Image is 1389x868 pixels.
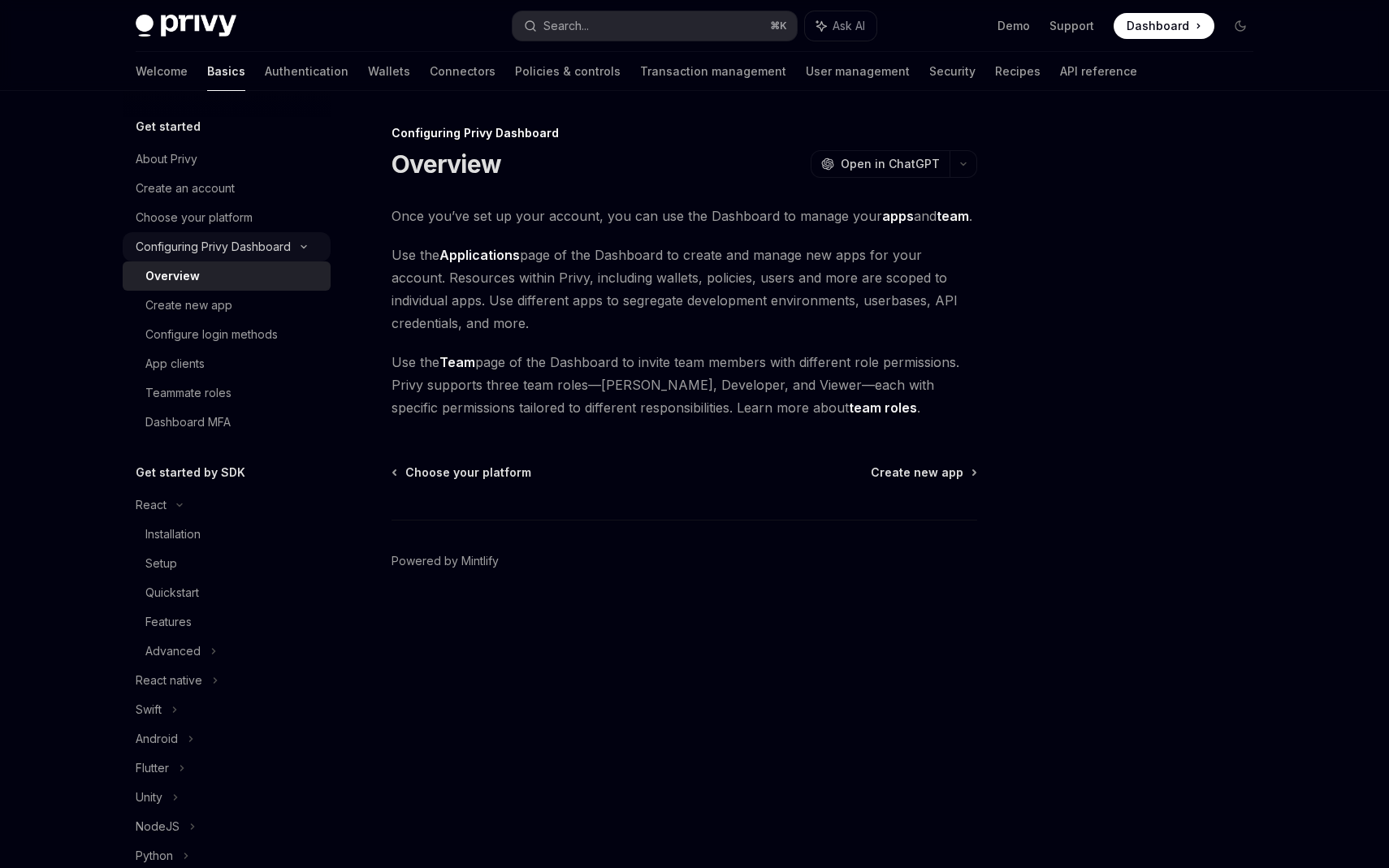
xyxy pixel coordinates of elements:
span: Create new app [871,464,963,481]
div: Create an account [136,179,235,198]
a: Features [123,607,331,637]
a: Policies & controls [515,52,621,91]
a: team roles [849,399,917,417]
div: Configuring Privy Dashboard [136,237,291,257]
strong: team [937,208,969,224]
a: Support [1049,18,1094,34]
div: Dashboard MFA [145,412,231,432]
a: Welcome [136,52,188,91]
span: Use the page of the Dashboard to invite team members with different role permissions. Privy suppo... [392,351,977,419]
div: Create new app [145,296,232,315]
button: Search...⌘K [513,11,797,41]
a: Dashboard [1114,13,1214,39]
a: About Privy [123,145,331,174]
div: Choose your platform [136,208,253,227]
a: Overview [123,261,331,291]
div: Search... [543,16,589,36]
a: API reference [1060,52,1137,91]
div: Overview [145,266,200,286]
button: Open in ChatGPT [811,150,950,178]
span: Ask AI [833,18,865,34]
a: Demo [997,18,1030,34]
a: Security [929,52,976,91]
div: Python [136,846,173,866]
span: Dashboard [1127,18,1189,34]
div: App clients [145,354,205,374]
a: Installation [123,520,331,549]
h5: Get started [136,117,201,136]
div: Teammate roles [145,383,231,403]
a: Wallets [368,52,410,91]
h1: Overview [392,149,501,179]
div: Setup [145,554,177,573]
div: Quickstart [145,583,199,602]
div: React native [136,671,202,690]
a: Choose your platform [393,464,531,481]
a: Quickstart [123,578,331,607]
div: Swift [136,700,162,719]
div: Flutter [136,758,169,778]
a: Recipes [995,52,1041,91]
a: Transaction management [640,52,786,91]
a: Configure login methods [123,320,331,349]
a: Create an account [123,174,331,203]
strong: apps [882,208,914,224]
div: Configuring Privy Dashboard [392,125,977,141]
img: dark logo [136,15,236,37]
div: Unity [136,788,162,807]
span: Open in ChatGPT [841,156,940,172]
a: Choose your platform [123,203,331,232]
h5: Get started by SDK [136,463,245,482]
div: Features [145,612,192,632]
span: ⌘ K [770,19,787,32]
a: Dashboard MFA [123,408,331,437]
a: Applications [439,247,520,264]
span: Choose your platform [405,464,531,481]
a: Connectors [430,52,495,91]
div: Installation [145,525,201,544]
a: User management [806,52,910,91]
a: Powered by Mintlify [392,553,499,569]
a: Create new app [123,291,331,320]
div: About Privy [136,149,197,169]
a: Basics [207,52,245,91]
div: Android [136,729,178,749]
span: Use the page of the Dashboard to create and manage new apps for your account. Resources within Pr... [392,244,977,335]
div: React [136,495,167,515]
a: Setup [123,549,331,578]
div: Configure login methods [145,325,278,344]
button: Ask AI [805,11,876,41]
a: Teammate roles [123,378,331,408]
a: Team [439,354,475,371]
a: Create new app [871,464,976,481]
a: Authentication [265,52,348,91]
button: Toggle dark mode [1227,13,1253,39]
div: Advanced [145,641,201,661]
a: App clients [123,349,331,378]
span: Once you’ve set up your account, you can use the Dashboard to manage your and . [392,205,977,227]
div: NodeJS [136,817,180,836]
